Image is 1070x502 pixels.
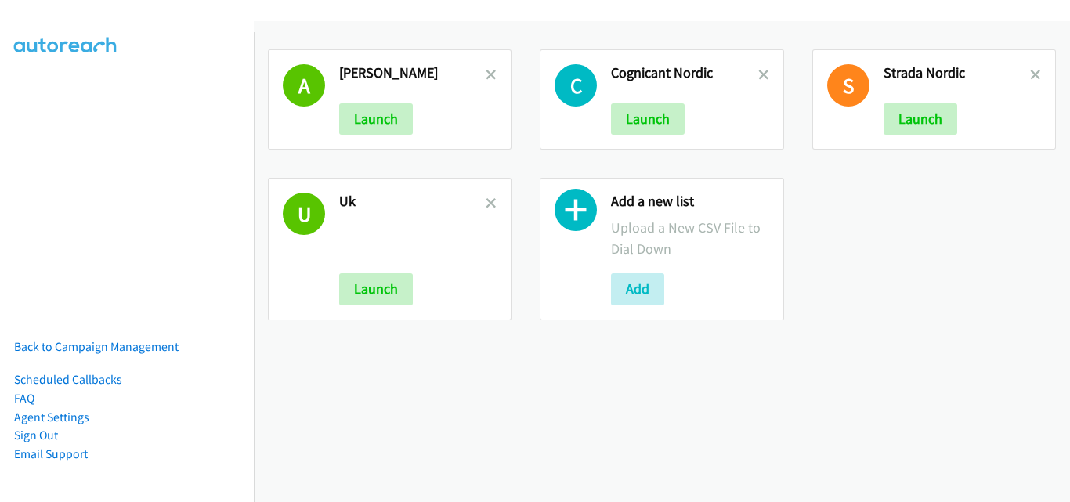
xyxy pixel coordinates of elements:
h1: C [555,64,597,107]
h1: U [283,193,325,235]
button: Launch [884,103,957,135]
h2: Cognicant Nordic [611,64,757,82]
a: Sign Out [14,428,58,442]
a: Agent Settings [14,410,89,424]
button: Launch [339,273,413,305]
button: Launch [339,103,413,135]
h2: Strada Nordic [884,64,1030,82]
p: Upload a New CSV File to Dial Down [611,217,768,259]
a: Email Support [14,446,88,461]
h2: Uk [339,193,486,211]
h2: [PERSON_NAME] [339,64,486,82]
h2: Add a new list [611,193,768,211]
a: Back to Campaign Management [14,339,179,354]
h1: A [283,64,325,107]
h1: S [827,64,869,107]
button: Add [611,273,664,305]
a: Scheduled Callbacks [14,372,122,387]
button: Launch [611,103,685,135]
a: FAQ [14,391,34,406]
